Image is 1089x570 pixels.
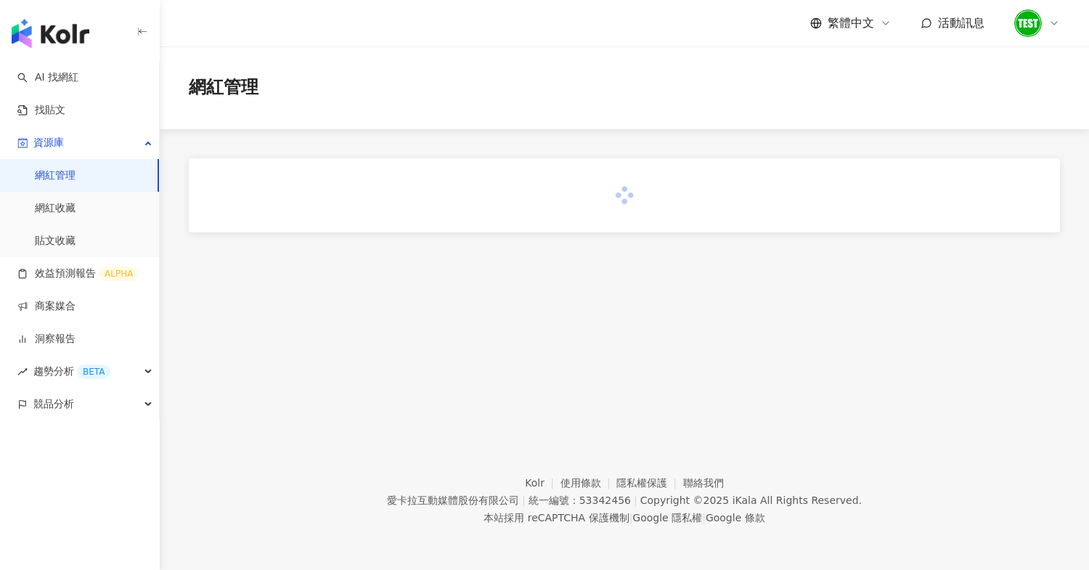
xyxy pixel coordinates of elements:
[560,477,617,489] a: 使用條款
[17,103,65,118] a: 找貼文
[33,126,64,159] span: 資源庫
[33,355,110,388] span: 趨勢分析
[35,201,76,216] a: 網紅收藏
[702,512,706,524] span: |
[634,494,637,506] span: |
[17,70,78,85] a: searchAI 找網紅
[632,512,702,524] a: Google 隱私權
[35,168,76,183] a: 網紅管理
[17,367,28,377] span: rise
[33,388,74,420] span: 競品分析
[629,512,633,524] span: |
[529,494,631,506] div: 統一編號：53342456
[35,234,76,248] a: 貼文收藏
[189,76,258,100] span: 網紅管理
[683,477,724,489] a: 聯絡我們
[17,332,76,346] a: 洞察報告
[522,494,526,506] span: |
[12,19,89,48] img: logo
[706,512,765,524] a: Google 條款
[484,509,764,526] span: 本站採用 reCAPTCHA 保護機制
[616,477,683,489] a: 隱私權保護
[938,16,984,30] span: 活動訊息
[1014,9,1042,37] img: unnamed.png
[640,494,862,506] div: Copyright © 2025 All Rights Reserved.
[387,494,519,506] div: 愛卡拉互動媒體股份有限公司
[828,15,874,31] span: 繁體中文
[733,494,757,506] a: iKala
[17,266,139,281] a: 效益預測報告ALPHA
[525,477,560,489] a: Kolr
[77,365,110,379] div: BETA
[17,299,76,314] a: 商案媒合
